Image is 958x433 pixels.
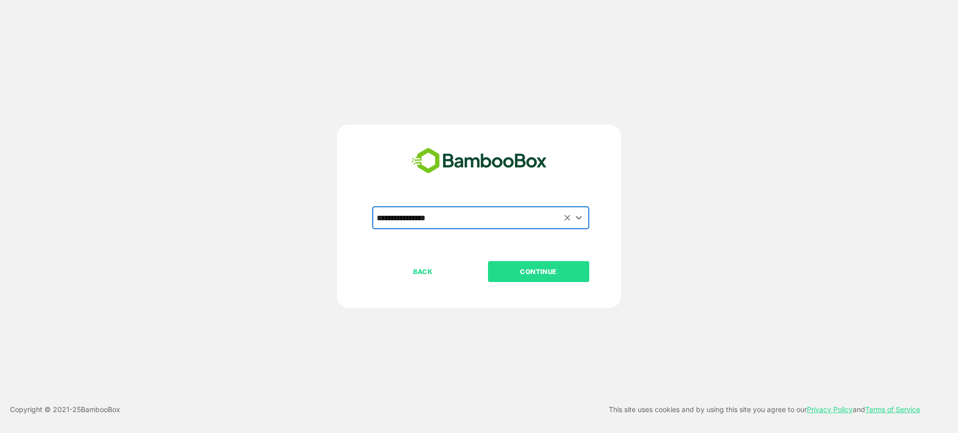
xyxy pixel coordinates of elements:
button: Clear [562,212,573,223]
button: Open [572,211,586,224]
a: Privacy Policy [807,405,853,414]
button: BACK [372,261,474,282]
p: This site uses cookies and by using this site you agree to our and [609,404,920,416]
p: CONTINUE [488,266,588,277]
a: Terms of Service [865,405,920,414]
button: CONTINUE [488,261,589,282]
img: bamboobox [406,144,552,177]
p: BACK [373,266,473,277]
p: Copyright © 2021- 25 BambooBox [10,404,120,416]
